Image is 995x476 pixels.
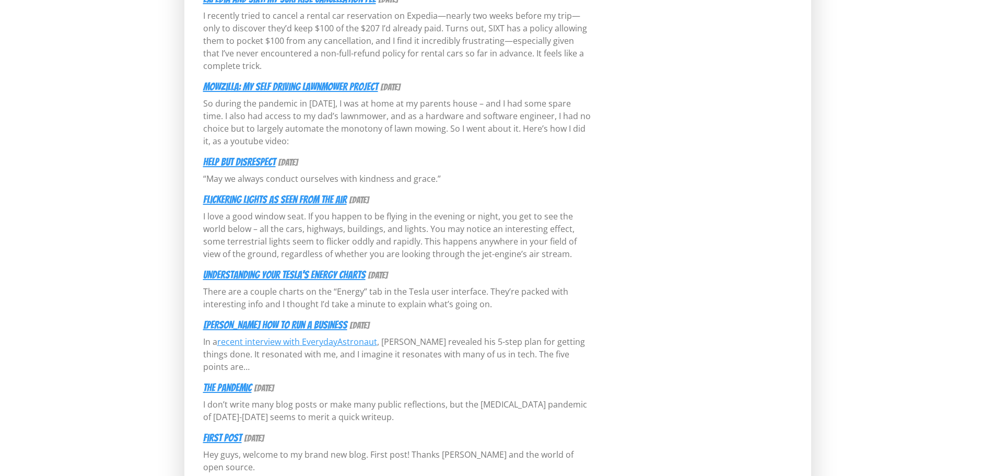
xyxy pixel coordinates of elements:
[203,432,242,444] a: First Post
[203,172,592,185] p: “May we always conduct ourselves with kindness and grace.”
[203,9,592,72] p: I recently tried to cancel a rental car reservation on Expedia—nearly two weeks before my trip—on...
[217,336,377,347] a: recent interview with EverydayAstronaut
[203,81,378,92] a: Mowzilla: My Self Driving Lawnmower Project
[349,195,369,205] small: [DATE]
[244,434,264,443] small: [DATE]
[254,384,274,393] small: [DATE]
[203,319,347,331] a: [PERSON_NAME] How To Run A Business
[203,194,347,205] a: Flickering Lights As Seen From The Air
[203,269,366,281] a: Understanding Your Tesla's Energy Charts
[203,156,276,168] a: Help But Disrespect
[349,321,369,330] small: [DATE]
[203,335,592,373] p: In a , [PERSON_NAME] revealed his 5-step plan for getting things done. It resonated with me, and ...
[203,210,592,260] p: I love a good window seat. If you happen to be flying in the evening or night, you get to see the...
[203,448,592,473] p: Hey guys, welcome to my brand new blog. First post! Thanks [PERSON_NAME] and the world of open so...
[203,285,592,310] p: There are a couple charts on the “Energy” tab in the Tesla user interface. They’re packed with in...
[380,83,400,92] small: [DATE]
[203,382,252,393] a: The Pandemic
[203,97,592,147] p: So during the pandemic in [DATE], I was at home at my parents house – and I had some spare time. ...
[278,158,298,167] small: [DATE]
[203,398,592,423] p: I don’t write many blog posts or make many public reflections, but the [MEDICAL_DATA] pandemic of...
[368,271,388,280] small: [DATE]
